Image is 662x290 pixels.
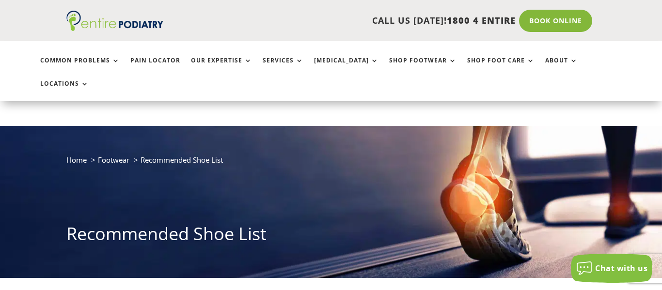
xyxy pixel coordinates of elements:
span: 1800 4 ENTIRE [447,15,516,26]
a: Shop Foot Care [467,57,535,78]
a: Our Expertise [191,57,252,78]
h1: Recommended Shoe List [66,222,596,251]
a: Locations [40,80,89,101]
a: Book Online [519,10,592,32]
button: Chat with us [571,254,652,283]
a: Entire Podiatry [66,23,163,33]
nav: breadcrumb [66,153,596,173]
a: About [545,57,578,78]
span: Recommended Shoe List [141,155,223,165]
span: Chat with us [595,263,647,274]
a: Shop Footwear [389,57,457,78]
img: logo (1) [66,11,163,31]
a: Pain Locator [130,57,180,78]
a: Services [263,57,303,78]
a: Home [66,155,87,165]
p: CALL US [DATE]! [187,15,516,27]
a: Common Problems [40,57,120,78]
a: [MEDICAL_DATA] [314,57,378,78]
a: Footwear [98,155,129,165]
